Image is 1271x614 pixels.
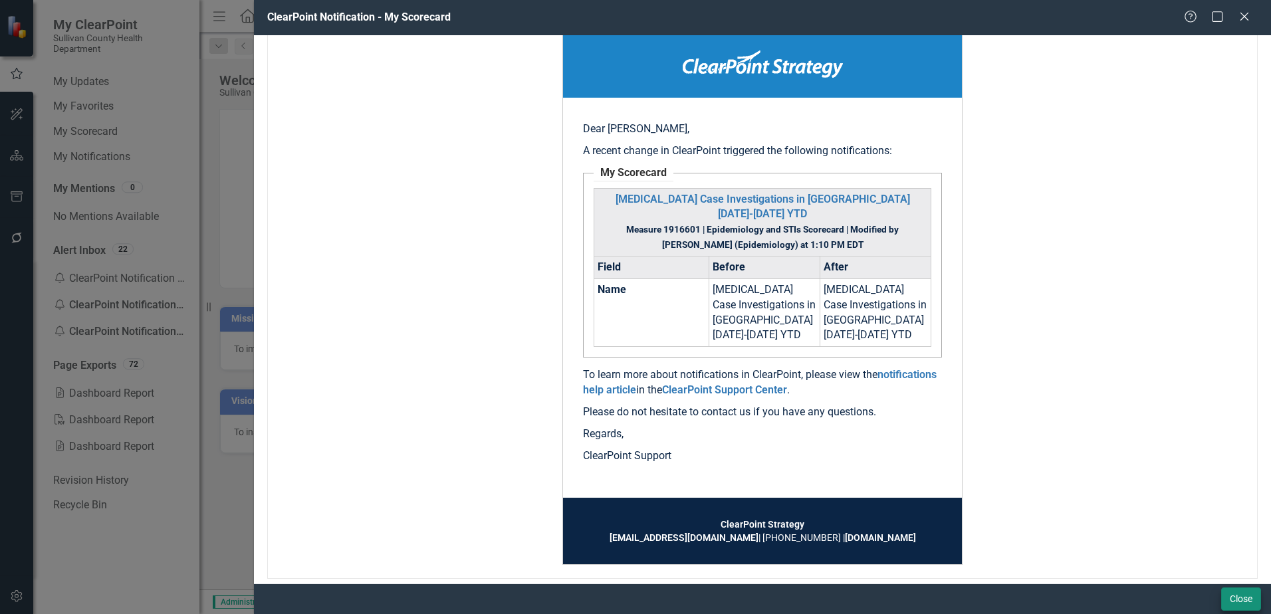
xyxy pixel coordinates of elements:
img: ClearPoint Strategy [683,51,843,78]
th: After [820,256,931,278]
a: [DOMAIN_NAME] [845,532,916,543]
th: Name [594,278,709,346]
a: [MEDICAL_DATA] Case Investigations in [GEOGRAPHIC_DATA] [DATE]-[DATE] YTD [616,193,910,221]
p: A recent change in ClearPoint triggered the following notifications: [583,144,942,159]
p: Dear [PERSON_NAME], [583,122,942,137]
td: [MEDICAL_DATA] Case Investigations in [GEOGRAPHIC_DATA] [DATE]-[DATE] YTD [709,278,820,346]
a: [EMAIL_ADDRESS][DOMAIN_NAME] [610,532,758,543]
p: ClearPoint Support [583,449,942,464]
th: Field [594,256,709,278]
button: Close [1221,587,1261,611]
p: To learn more about notifications in ClearPoint, please view the in the . [583,367,942,398]
p: Regards, [583,427,942,442]
td: | [PHONE_NUMBER] | [583,518,942,544]
th: Before [709,256,820,278]
span: ClearPoint Notification - My Scorecard [267,11,451,23]
td: [MEDICAL_DATA] Case Investigations in [GEOGRAPHIC_DATA] [DATE]-[DATE] YTD [820,278,931,346]
small: Measure 1916601 | Epidemiology and STIs Scorecard | Modified by [PERSON_NAME] (Epidemiology) at 1... [626,224,899,250]
p: Please do not hesitate to contact us if you have any questions. [583,405,942,420]
strong: ClearPoint Strategy [721,519,804,530]
legend: My Scorecard [594,165,673,181]
a: ClearPoint Support Center [662,383,787,396]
